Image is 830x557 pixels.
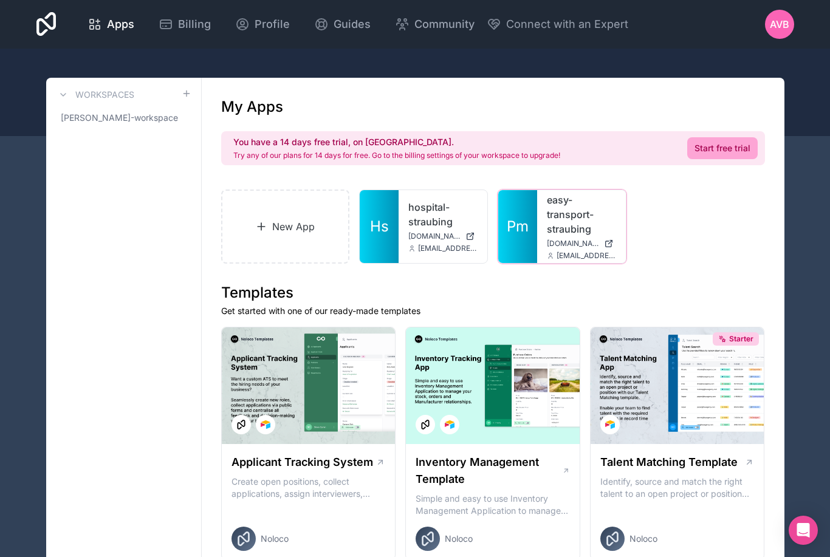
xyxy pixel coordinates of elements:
[221,97,283,117] h1: My Apps
[149,11,221,38] a: Billing
[408,231,478,241] a: [DOMAIN_NAME]
[629,533,657,545] span: Noloco
[61,112,178,124] span: [PERSON_NAME]-workspace
[225,11,300,38] a: Profile
[233,151,560,160] p: Try any of our plans for 14 days for free. Go to the billing settings of your workspace to upgrade!
[416,454,561,488] h1: Inventory Management Template
[547,239,616,248] a: [DOMAIN_NAME]
[507,217,529,236] span: Pm
[408,231,461,241] span: [DOMAIN_NAME]
[107,16,134,33] span: Apps
[770,17,789,32] span: AVB
[729,334,753,344] span: Starter
[414,16,475,33] span: Community
[687,137,758,159] a: Start free trial
[261,533,289,545] span: Noloco
[408,200,478,229] a: hospital-straubing
[600,454,738,471] h1: Talent Matching Template
[789,516,818,545] div: Open Intercom Messenger
[418,244,478,253] span: [EMAIL_ADDRESS][DOMAIN_NAME]
[233,136,560,148] h2: You have a 14 days free trial, on [GEOGRAPHIC_DATA].
[221,190,350,264] a: New App
[78,11,144,38] a: Apps
[445,420,454,429] img: Airtable Logo
[385,11,484,38] a: Community
[360,190,399,263] a: Hs
[304,11,380,38] a: Guides
[487,16,628,33] button: Connect with an Expert
[334,16,371,33] span: Guides
[445,533,473,545] span: Noloco
[221,305,765,317] p: Get started with one of our ready-made templates
[56,107,191,129] a: [PERSON_NAME]-workspace
[547,239,599,248] span: [DOMAIN_NAME]
[232,454,373,471] h1: Applicant Tracking System
[232,476,386,500] p: Create open positions, collect applications, assign interviewers, centralise candidate feedback a...
[557,251,616,261] span: [EMAIL_ADDRESS][DOMAIN_NAME]
[498,190,537,263] a: Pm
[416,493,570,517] p: Simple and easy to use Inventory Management Application to manage your stock, orders and Manufact...
[600,476,755,500] p: Identify, source and match the right talent to an open project or position with our Talent Matchi...
[221,283,765,302] h1: Templates
[261,420,270,429] img: Airtable Logo
[178,16,211,33] span: Billing
[370,217,389,236] span: Hs
[506,16,628,33] span: Connect with an Expert
[56,87,134,102] a: Workspaces
[255,16,290,33] span: Profile
[605,420,615,429] img: Airtable Logo
[75,89,134,101] h3: Workspaces
[547,193,616,236] a: easy-transport-straubing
